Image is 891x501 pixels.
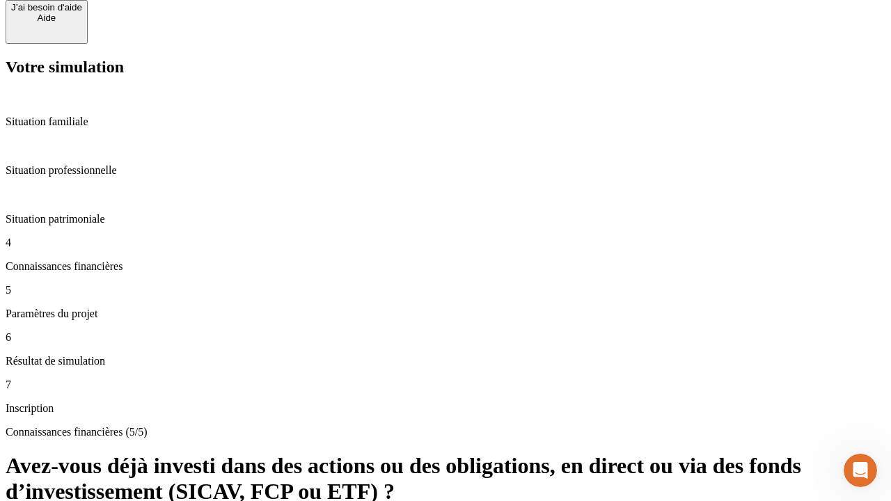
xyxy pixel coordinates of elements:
p: Connaissances financières [6,260,885,273]
p: Inscription [6,402,885,415]
p: 4 [6,237,885,249]
p: 7 [6,379,885,391]
p: 5 [6,284,885,296]
p: Situation familiale [6,116,885,128]
p: Situation patrimoniale [6,213,885,225]
h2: Votre simulation [6,58,885,77]
p: Paramètres du projet [6,308,885,320]
p: 6 [6,331,885,344]
p: Résultat de simulation [6,355,885,367]
div: Aide [11,13,82,23]
iframe: Intercom live chat [844,454,877,487]
p: Connaissances financières (5/5) [6,426,885,438]
p: Situation professionnelle [6,164,885,177]
div: J’ai besoin d'aide [11,2,82,13]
